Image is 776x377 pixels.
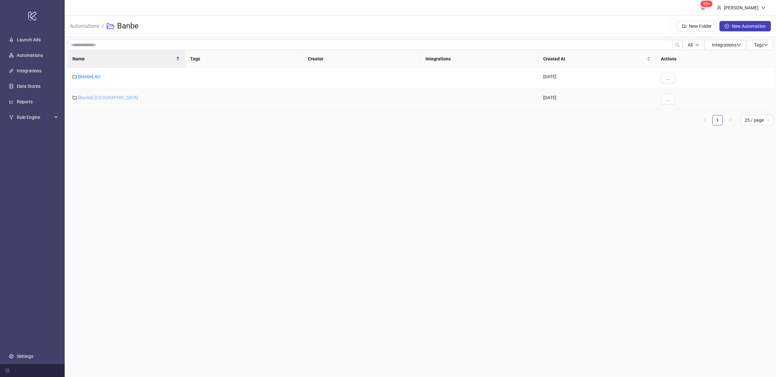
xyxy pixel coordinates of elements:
li: Next Page [725,115,736,125]
a: 1 [713,115,722,125]
span: ... [666,97,670,102]
span: New Automation [732,24,766,29]
a: Automations [17,53,43,58]
span: folder [72,74,77,79]
th: Integrations [420,50,538,68]
span: folder-add [682,24,686,28]
button: ... [661,73,675,83]
button: Integrationsdown [704,40,746,50]
button: ... [661,94,675,104]
a: Reports [17,99,33,104]
span: Rule Engine [17,111,52,124]
a: Automations [69,22,101,29]
li: 1 [712,115,723,125]
div: [PERSON_NAME] [721,4,761,11]
button: right [725,115,736,125]
span: down [764,43,768,47]
span: Name [72,55,175,62]
li: Previous Page [699,115,710,125]
button: left [699,115,710,125]
a: Launch Ads [17,37,41,42]
span: Tags [754,42,768,47]
span: Integrations [712,42,741,47]
span: left [703,118,706,122]
a: [Banbe] AU [78,74,100,79]
button: Tagsdown [746,40,773,50]
span: down [695,43,699,47]
span: plus-circle [725,24,729,28]
a: [Banbe] [GEOGRAPHIC_DATA] [78,95,138,100]
span: down [761,5,766,10]
span: fork [9,115,14,120]
th: Name [67,50,185,68]
span: folder-open [107,22,114,30]
a: Data Stores [17,84,40,89]
span: 25 / page [745,115,770,125]
span: Created At [543,55,645,62]
span: All [688,42,693,47]
span: menu-fold [5,368,10,373]
div: [DATE] [538,68,656,89]
span: search [675,43,680,47]
th: Created At [538,50,656,68]
span: ... [666,76,670,81]
th: Creator [303,50,420,68]
button: New Automation [719,21,771,31]
button: Alldown [683,40,704,50]
button: New Folder [677,21,717,31]
span: right [728,118,732,122]
span: New Folder [689,24,712,29]
sup: 1532 [701,1,713,7]
th: Actions [656,50,773,68]
div: [DATE] [538,89,656,110]
li: / [102,16,104,37]
span: user [717,5,721,10]
a: Integrations [17,68,41,73]
span: down [737,43,741,47]
h3: Banbe [117,21,139,31]
div: Page Size [741,115,773,125]
a: Settings [17,354,33,359]
span: bell [701,5,705,10]
th: Tags [185,50,303,68]
span: folder [72,95,77,100]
